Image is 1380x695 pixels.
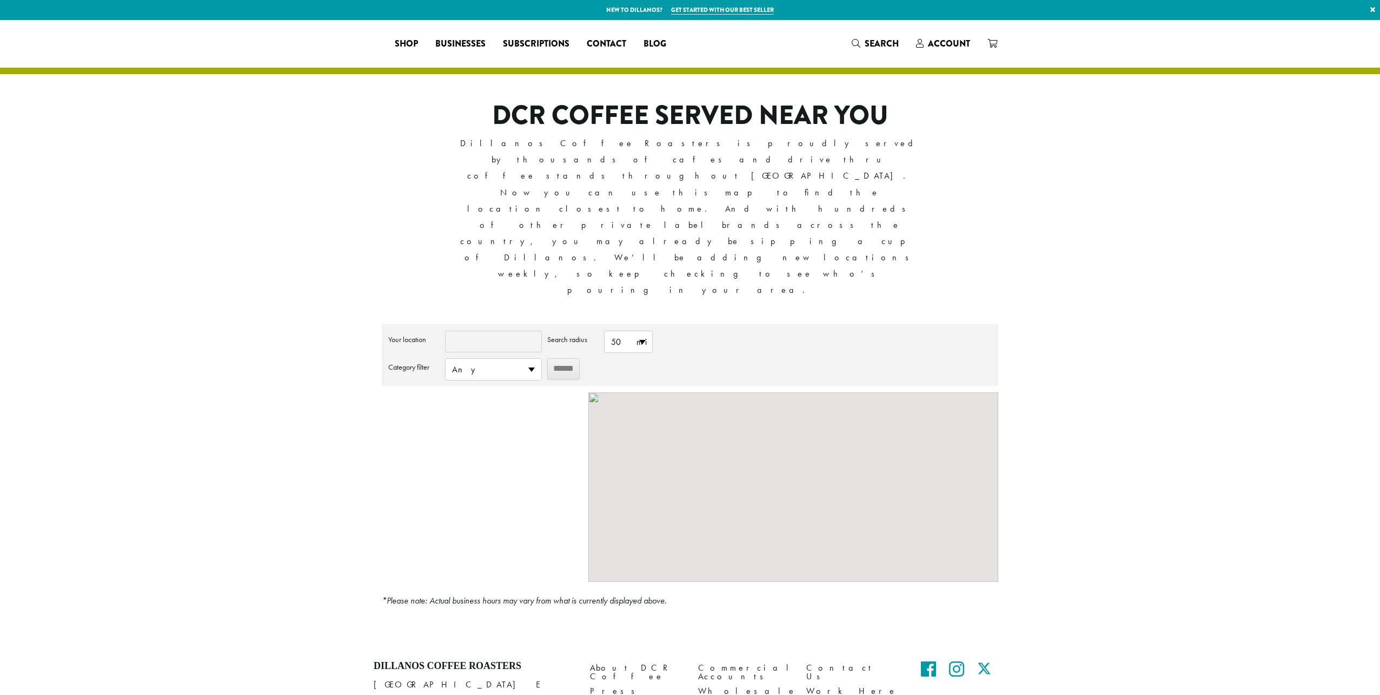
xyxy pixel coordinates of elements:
span: Any [446,359,541,380]
span: Shop [395,37,418,51]
h1: DCR COFFEE SERVED NEAR YOU [459,100,921,132]
a: Contact Us [806,660,898,684]
label: Your location [388,331,440,348]
span: Subscriptions [503,37,569,51]
a: Commercial Accounts [698,660,790,684]
span: Contact [587,37,626,51]
label: Search radius [547,331,599,348]
em: *Please note: Actual business hours may vary from what is currently displayed above. [382,595,667,606]
a: Search [843,35,907,53]
label: Category filter [388,358,440,376]
a: Get started with our best seller [671,5,774,15]
p: Dillanos Coffee Roasters is proudly served by thousands of cafes and drive thru coffee stands thr... [459,135,921,298]
a: About DCR Coffee [590,660,682,684]
span: Businesses [435,37,486,51]
h4: Dillanos Coffee Roasters [374,660,574,672]
span: Blog [643,37,666,51]
span: 50 mi [605,331,652,352]
a: Shop [386,35,427,53]
span: Account [928,37,970,50]
span: Search [865,37,899,50]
